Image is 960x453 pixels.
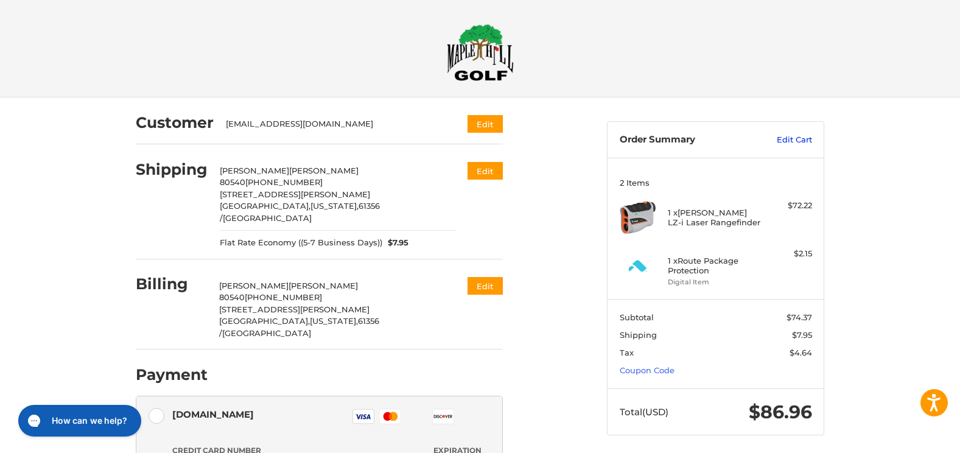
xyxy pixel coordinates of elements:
[219,281,289,290] span: [PERSON_NAME]
[289,166,359,175] span: [PERSON_NAME]
[220,166,289,175] span: [PERSON_NAME]
[219,304,370,314] span: [STREET_ADDRESS][PERSON_NAME]
[668,277,761,287] li: Digital Item
[172,404,254,424] div: [DOMAIN_NAME]
[223,213,312,223] span: [GEOGRAPHIC_DATA]
[468,162,503,180] button: Edit
[787,312,812,322] span: $74.37
[749,401,812,423] span: $86.96
[220,201,310,211] span: [GEOGRAPHIC_DATA],
[245,177,323,187] span: [PHONE_NUMBER]
[245,292,322,302] span: [PHONE_NUMBER]
[668,208,761,228] h4: 1 x [PERSON_NAME] LZ-i Laser Rangefinder
[764,248,812,260] div: $2.15
[136,365,208,384] h2: Payment
[620,406,668,418] span: Total (USD)
[310,201,359,211] span: [US_STATE],
[289,281,358,290] span: [PERSON_NAME]
[219,316,310,326] span: [GEOGRAPHIC_DATA],
[220,177,245,187] span: 80540
[382,237,409,249] span: $7.95
[220,201,380,223] span: 61356 /
[220,189,370,199] span: [STREET_ADDRESS][PERSON_NAME]
[790,348,812,357] span: $4.64
[668,256,761,276] h4: 1 x Route Package Protection
[764,200,812,212] div: $72.22
[136,275,207,293] h2: Billing
[468,277,503,295] button: Edit
[219,292,245,302] span: 80540
[620,348,634,357] span: Tax
[12,401,145,441] iframe: Gorgias live chat messenger
[219,316,379,338] span: 61356 /
[620,312,654,322] span: Subtotal
[792,330,812,340] span: $7.95
[620,365,674,375] a: Coupon Code
[751,134,812,146] a: Edit Cart
[620,134,751,146] h3: Order Summary
[136,160,208,179] h2: Shipping
[620,330,657,340] span: Shipping
[620,178,812,188] h3: 2 Items
[468,115,503,133] button: Edit
[220,237,382,249] span: Flat Rate Economy ((5-7 Business Days))
[222,328,311,338] span: [GEOGRAPHIC_DATA]
[136,113,214,132] h2: Customer
[310,316,358,326] span: [US_STATE],
[447,24,514,81] img: Maple Hill Golf
[226,118,444,130] div: [EMAIL_ADDRESS][DOMAIN_NAME]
